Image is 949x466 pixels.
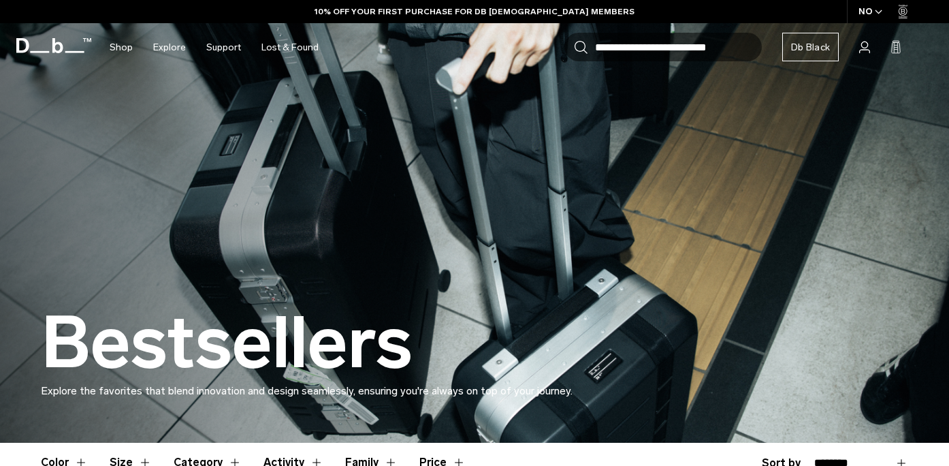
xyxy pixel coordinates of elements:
[110,23,133,72] a: Shop
[782,33,839,61] a: Db Black
[153,23,186,72] a: Explore
[206,23,241,72] a: Support
[41,384,573,397] span: Explore the favorites that blend innovation and design seamlessly, ensuring you're always on top ...
[315,5,634,18] a: 10% OFF YOUR FIRST PURCHASE FOR DB [DEMOGRAPHIC_DATA] MEMBERS
[261,23,319,72] a: Lost & Found
[99,23,329,72] nav: Main Navigation
[41,304,413,383] h1: Bestsellers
